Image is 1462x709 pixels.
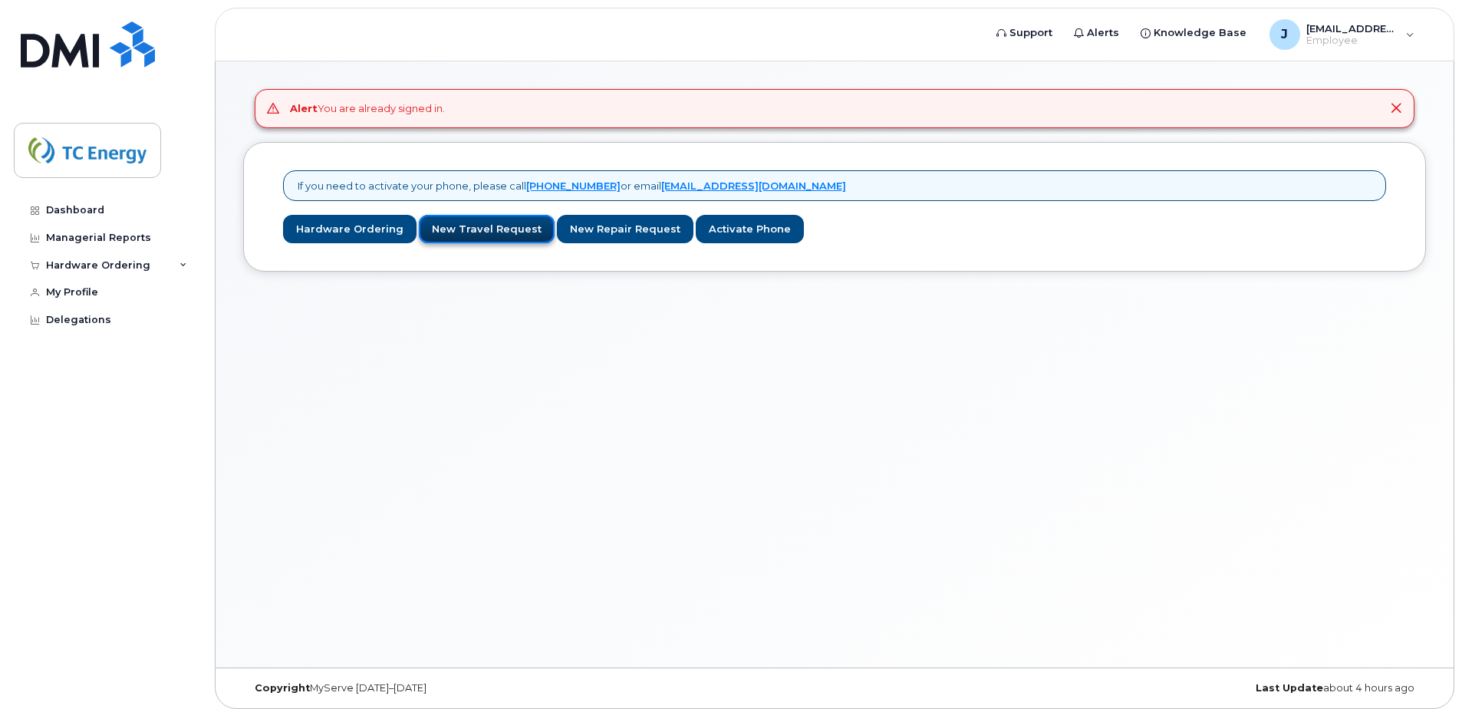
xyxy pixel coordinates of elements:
[1395,642,1450,697] iframe: Messenger Launcher
[1032,682,1426,694] div: about 4 hours ago
[255,682,310,694] strong: Copyright
[290,102,318,114] strong: Alert
[557,215,693,243] a: New Repair Request
[298,179,846,193] p: If you need to activate your phone, please call or email
[1256,682,1323,694] strong: Last Update
[243,682,637,694] div: MyServe [DATE]–[DATE]
[526,180,621,192] a: [PHONE_NUMBER]
[283,215,417,243] a: Hardware Ordering
[290,101,445,116] div: You are already signed in.
[696,215,804,243] a: Activate Phone
[419,215,555,243] a: New Travel Request
[661,180,846,192] a: [EMAIL_ADDRESS][DOMAIN_NAME]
